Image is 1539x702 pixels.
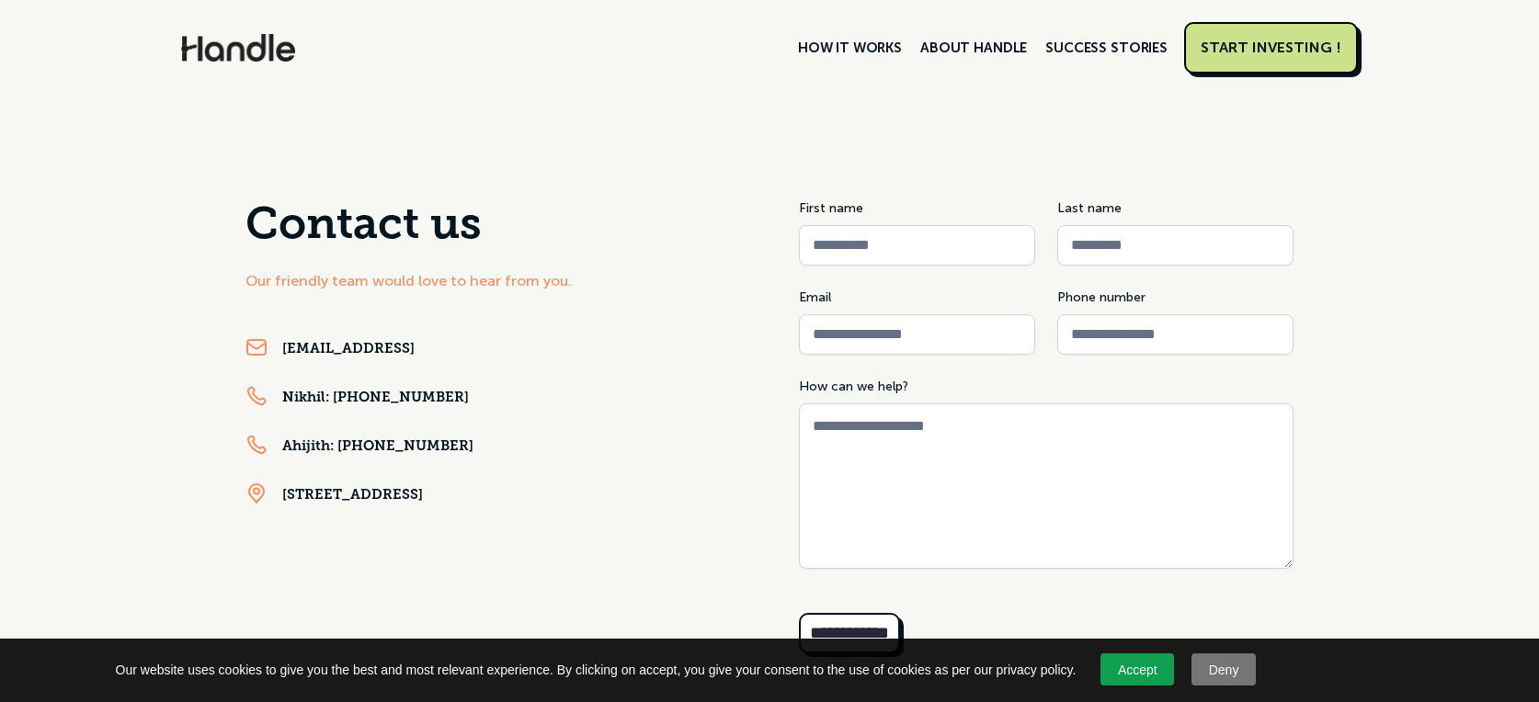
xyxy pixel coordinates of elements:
[245,198,740,255] h2: Contact us
[789,32,911,63] a: HOW IT WORKS
[911,32,1036,63] a: ABOUT HANDLE
[116,661,1077,679] span: Our website uses cookies to give you the best and most relevant experience. By clicking on accept...
[1201,39,1341,57] div: START INVESTING !
[1057,288,1294,307] label: Phone number
[282,487,423,505] a: [STREET_ADDRESS]
[282,390,469,408] a: Nikhil: [PHONE_NUMBER]
[799,198,1035,218] label: First name
[1184,22,1358,74] a: START INVESTING !
[1036,32,1177,63] a: SUCCESS STORIES
[1100,653,1174,685] a: Accept
[799,198,1294,668] form: Contact Us Form
[1191,653,1256,685] a: Deny
[799,377,1294,396] label: How can we help?
[1057,198,1294,218] label: Last name
[245,270,740,292] div: Our friendly team would love to hear from you.
[282,341,415,359] a: [EMAIL_ADDRESS]
[799,288,1035,307] label: Email
[282,438,473,457] a: Ahijith: [PHONE_NUMBER]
